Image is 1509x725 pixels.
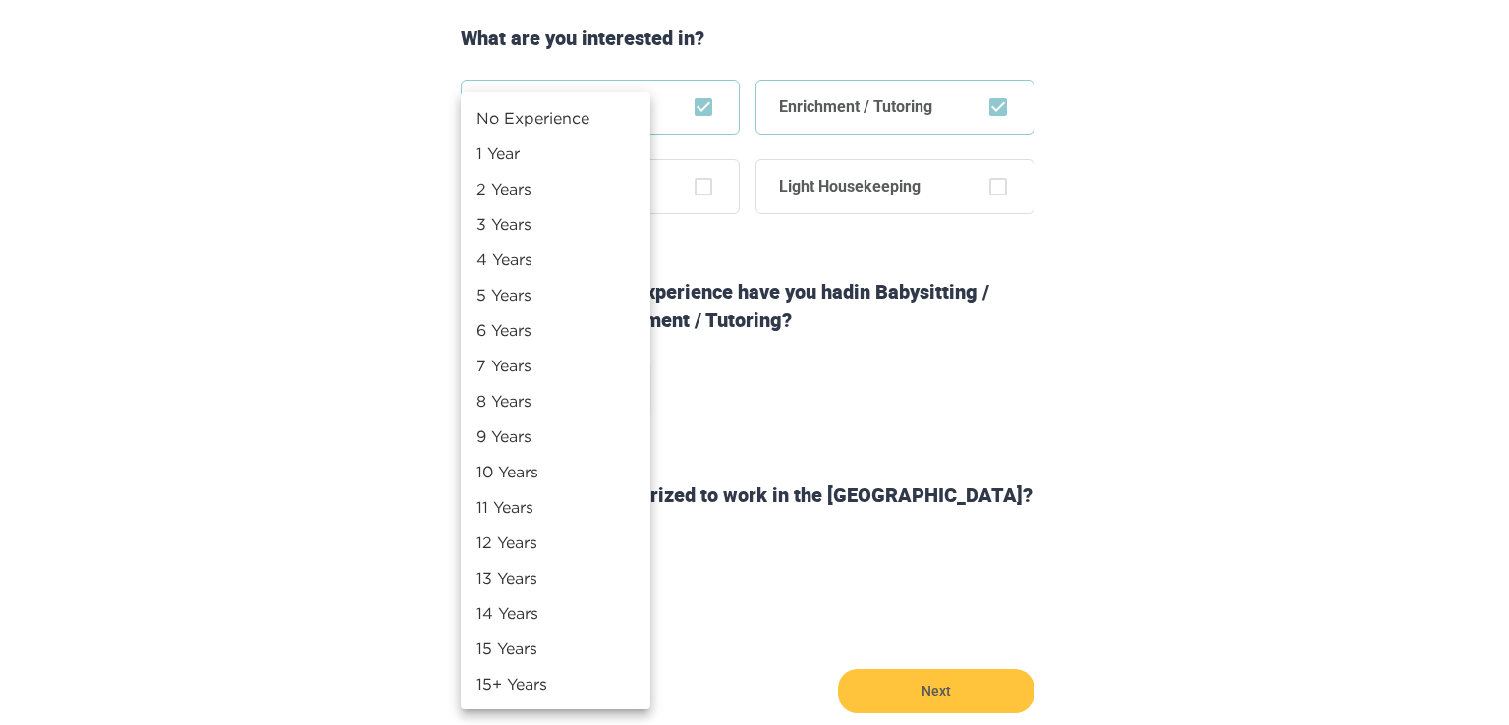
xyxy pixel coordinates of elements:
[461,418,650,454] li: 9 Years
[461,242,650,277] li: 4 Years
[461,666,650,701] li: 15+ Years
[461,454,650,489] li: 10 Years
[461,206,650,242] li: 3 Years
[461,489,650,525] li: 11 Years
[461,171,650,206] li: 2 Years
[461,525,650,560] li: 12 Years
[461,383,650,418] li: 8 Years
[461,100,650,136] li: No Experience
[461,312,650,348] li: 6 Years
[461,277,650,312] li: 5 Years
[461,348,650,383] li: 7 Years
[461,631,650,666] li: 15 Years
[461,560,650,595] li: 13 Years
[461,136,650,171] li: 1 Year
[461,595,650,631] li: 14 Years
